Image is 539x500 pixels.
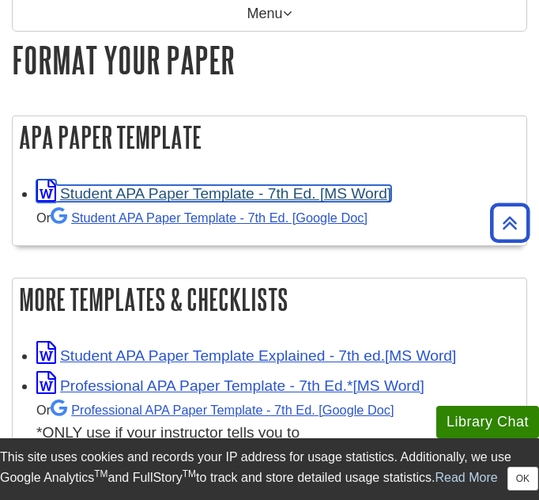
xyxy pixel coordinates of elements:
[36,398,518,445] div: *ONLY use if your instructor tells you to
[36,210,367,225] small: Or
[13,278,526,320] h2: More Templates & Checklists
[36,347,456,364] a: Link opens in new window
[51,210,367,225] a: Student APA Paper Template - 7th Ed. [Google Doc]
[36,403,394,417] small: Or
[36,377,424,394] a: Link opens in new window
[51,403,394,417] a: Professional APA Paper Template - 7th Ed.
[13,116,526,158] h2: APA Paper Template
[36,185,391,202] a: Link opens in new window
[484,212,535,233] a: Back to Top
[435,471,498,484] a: Read More
[436,406,539,438] button: Library Chat
[183,468,196,479] sup: TM
[94,468,107,479] sup: TM
[507,467,538,491] button: Close
[12,40,527,80] h1: Format Your Paper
